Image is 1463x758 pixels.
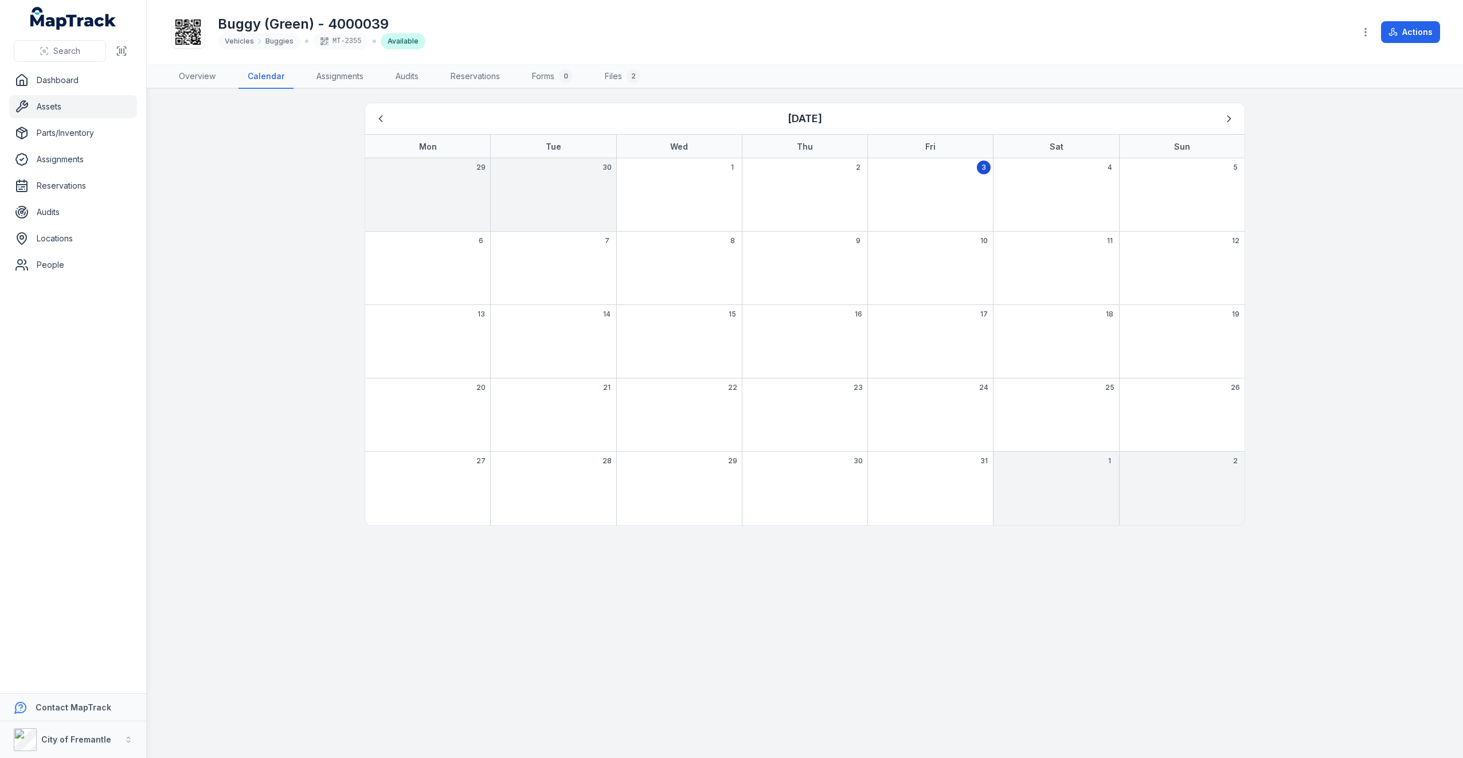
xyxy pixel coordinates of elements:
[9,95,137,118] a: Assets
[981,163,986,172] span: 3
[313,33,368,49] div: MT-2355
[729,310,736,319] span: 15
[9,69,137,92] a: Dashboard
[476,456,486,466] span: 27
[728,456,737,466] span: 29
[9,122,137,144] a: Parts/Inventory
[788,111,822,127] h3: [DATE]
[225,37,254,46] span: Vehicles
[9,201,137,224] a: Audits
[925,142,936,151] strong: Fri
[627,69,640,83] div: 2
[603,383,611,392] span: 21
[1105,383,1114,392] span: 25
[1381,21,1440,43] button: Actions
[36,702,111,712] strong: Contact MapTrack
[523,65,582,89] a: Forms0
[1108,163,1112,172] span: 4
[14,40,106,62] button: Search
[476,383,486,392] span: 20
[1107,236,1113,245] span: 11
[731,163,734,172] span: 1
[307,65,373,89] a: Assignments
[218,15,425,33] h1: Buggy (Green) - 4000039
[1108,456,1111,466] span: 1
[728,383,737,392] span: 22
[476,163,486,172] span: 29
[381,33,425,49] div: Available
[980,456,988,466] span: 31
[596,65,650,89] a: Files2
[478,310,485,319] span: 13
[670,142,688,151] strong: Wed
[419,142,437,151] strong: Mon
[797,142,813,151] strong: Thu
[365,103,1245,525] div: October 2025
[1231,383,1240,392] span: 26
[603,456,612,466] span: 28
[9,253,137,276] a: People
[238,65,294,89] a: Calendar
[603,310,611,319] span: 14
[856,236,860,245] span: 9
[1232,236,1239,245] span: 12
[1232,310,1239,319] span: 19
[30,7,116,30] a: MapTrack
[855,310,862,319] span: 16
[9,148,137,171] a: Assignments
[1050,142,1063,151] strong: Sat
[41,734,111,744] strong: City of Fremantle
[546,142,561,151] strong: Tue
[1233,163,1238,172] span: 5
[265,37,294,46] span: Buggies
[1106,310,1113,319] span: 18
[856,163,860,172] span: 2
[603,163,612,172] span: 30
[559,69,573,83] div: 0
[479,236,483,245] span: 6
[730,236,735,245] span: 8
[980,310,988,319] span: 17
[170,65,225,89] a: Overview
[980,236,988,245] span: 10
[9,227,137,250] a: Locations
[854,456,863,466] span: 30
[1218,108,1240,130] button: Next
[370,108,392,130] button: Previous
[605,236,609,245] span: 7
[441,65,509,89] a: Reservations
[1233,456,1238,466] span: 2
[9,174,137,197] a: Reservations
[854,383,863,392] span: 23
[1174,142,1190,151] strong: Sun
[53,45,80,57] span: Search
[979,383,988,392] span: 24
[386,65,428,89] a: Audits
